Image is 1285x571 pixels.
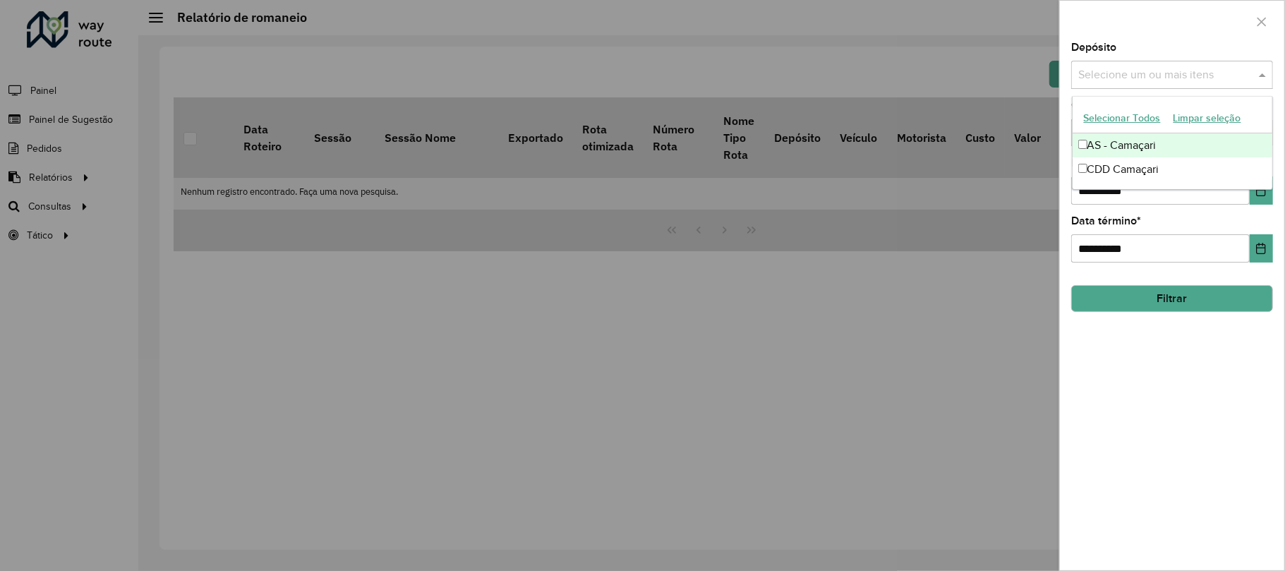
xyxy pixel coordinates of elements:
div: CDD Camaçari [1073,157,1272,181]
div: AS - Camaçari [1073,133,1272,157]
label: Depósito [1071,39,1116,56]
button: Selecionar Todos [1078,107,1167,129]
button: Choose Date [1250,176,1273,205]
button: Filtrar [1071,285,1273,312]
label: Data término [1071,212,1141,229]
button: Choose Date [1250,234,1273,263]
ng-dropdown-panel: Options list [1072,96,1273,190]
button: Limpar seleção [1167,107,1248,129]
